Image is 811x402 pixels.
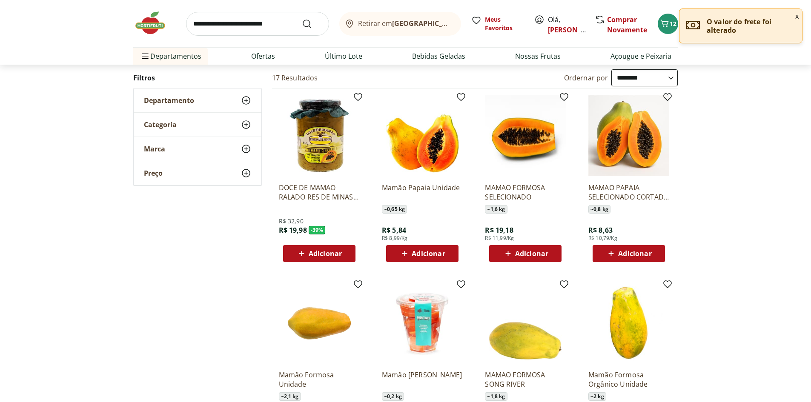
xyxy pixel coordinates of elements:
button: Preço [134,161,261,185]
button: Adicionar [489,245,562,262]
span: Categoria [144,120,177,129]
img: Mamão Formosa Orgânico Unidade [588,282,669,363]
span: Meus Favoritos [485,15,524,32]
img: Mamão Cortadinho [382,282,463,363]
a: DOCE DE MAMAO RALADO RES DE MINAS 640G [279,183,360,202]
a: Nossas Frutas [515,51,561,61]
a: Mamão [PERSON_NAME] [382,370,463,389]
span: R$ 32,90 [279,217,304,225]
span: R$ 5,84 [382,225,406,235]
span: Adicionar [412,250,445,257]
span: ~ 2 kg [588,392,606,401]
span: ~ 2,1 kg [279,392,301,401]
span: - 39 % [309,226,326,234]
span: Departamento [144,96,194,105]
img: Mamão Papaia Unidade [382,95,463,176]
span: ~ 1,6 kg [485,205,507,214]
span: ~ 0,65 kg [382,205,407,214]
img: Hortifruti [133,10,176,36]
span: R$ 10,79/Kg [588,235,617,242]
img: MAMAO FORMOSA SELECIONADO [485,95,566,176]
span: 12 [670,20,676,28]
span: R$ 19,98 [279,225,307,235]
a: Meus Favoritos [471,15,524,32]
span: Departamentos [140,46,201,66]
a: Mamão Formosa Orgânico Unidade [588,370,669,389]
span: Adicionar [515,250,548,257]
span: R$ 8,99/Kg [382,235,408,242]
button: Carrinho [658,14,678,34]
a: Açougue e Peixaria [610,51,671,61]
a: Comprar Novamente [607,15,647,34]
span: Marca [144,145,165,153]
span: R$ 11,99/Kg [485,235,514,242]
img: DOCE DE MAMAO RALADO RES DE MINAS 640G [279,95,360,176]
button: Fechar notificação [792,9,802,23]
b: [GEOGRAPHIC_DATA]/[GEOGRAPHIC_DATA] [392,19,536,28]
input: search [186,12,329,36]
h2: 17 Resultados [272,73,318,83]
span: Adicionar [618,250,651,257]
button: Retirar em[GEOGRAPHIC_DATA]/[GEOGRAPHIC_DATA] [339,12,461,36]
h2: Filtros [133,69,262,86]
span: ~ 0,8 kg [588,205,610,214]
label: Ordernar por [564,73,608,83]
span: Retirar em [358,20,452,27]
button: Categoria [134,113,261,137]
a: MAMAO PAPAIA SELECIONADO CORTADO KG [588,183,669,202]
p: O valor do frete foi alterado [707,17,795,34]
img: Mamão Formosa Unidade [279,282,360,363]
a: MAMAO FORMOSA SONG RIVER [485,370,566,389]
a: Mamão Papaia Unidade [382,183,463,202]
a: Bebidas Geladas [412,51,465,61]
button: Adicionar [386,245,459,262]
button: Departamento [134,88,261,112]
span: Adicionar [309,250,342,257]
a: [PERSON_NAME] [548,25,603,34]
span: R$ 8,63 [588,225,613,235]
img: MAMAO PAPAIA SELECIONADO CORTADO KG [588,95,669,176]
span: Preço [144,169,163,177]
span: ~ 1,8 kg [485,392,507,401]
button: Adicionar [283,245,355,262]
button: Adicionar [593,245,665,262]
button: Submit Search [302,19,322,29]
img: MAMAO FORMOSA SONG RIVER [485,282,566,363]
a: Último Lote [325,51,362,61]
a: Mamão Formosa Unidade [279,370,360,389]
button: Marca [134,137,261,161]
button: Menu [140,46,150,66]
span: Olá, [548,14,586,35]
span: ~ 0,2 kg [382,392,404,401]
a: Ofertas [251,51,275,61]
a: MAMAO FORMOSA SELECIONADO [485,183,566,202]
span: R$ 19,18 [485,225,513,235]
